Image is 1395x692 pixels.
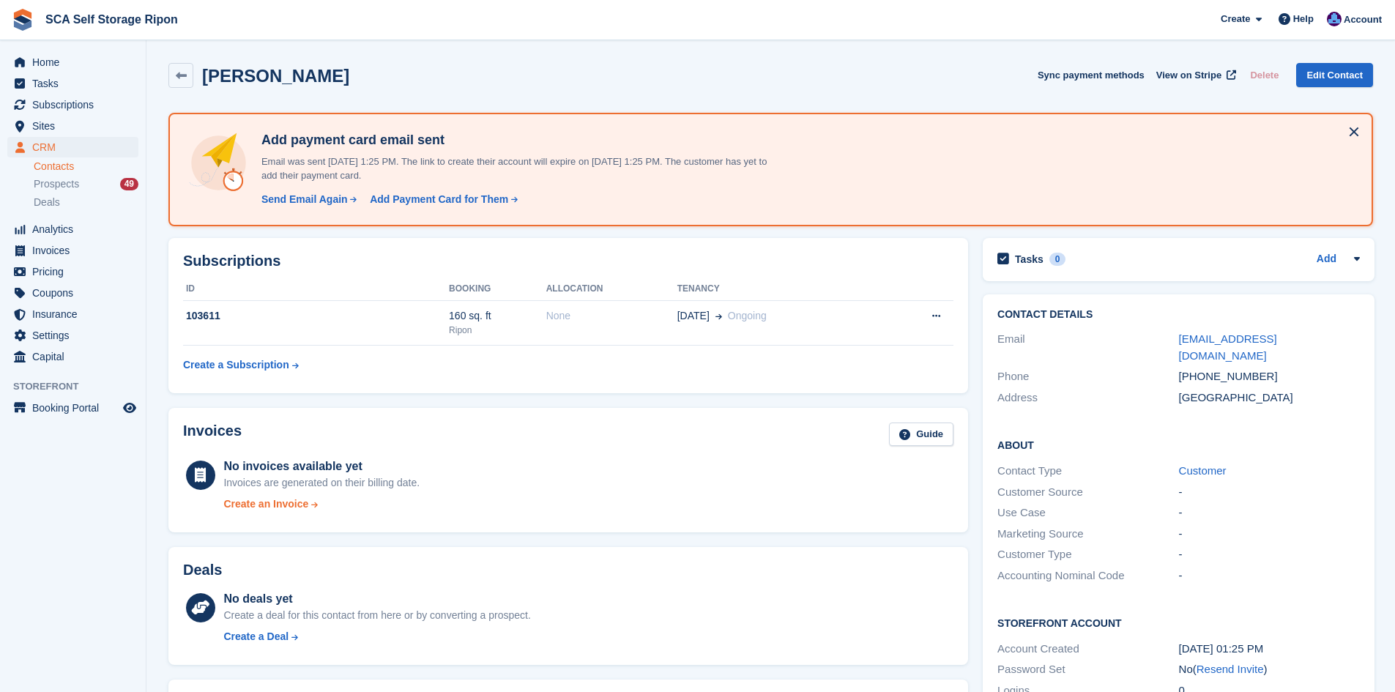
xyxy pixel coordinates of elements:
th: Tenancy [677,278,883,301]
div: Create a Subscription [183,357,289,373]
div: 0 [1049,253,1066,266]
div: - [1179,484,1360,501]
a: menu [7,137,138,157]
div: Create a Deal [223,629,289,644]
div: - [1179,505,1360,521]
img: add-payment-card-4dbda4983b697a7845d177d07a5d71e8a16f1ec00487972de202a45f1e8132f5.svg [187,132,250,194]
a: Create a Deal [223,629,530,644]
a: menu [7,398,138,418]
th: ID [183,278,449,301]
span: Subscriptions [32,94,120,115]
div: 103611 [183,308,449,324]
span: Create [1221,12,1250,26]
span: Coupons [32,283,120,303]
span: Sites [32,116,120,136]
span: CRM [32,137,120,157]
div: Add Payment Card for Them [370,192,508,207]
button: Sync payment methods [1038,63,1145,87]
a: SCA Self Storage Ripon [40,7,184,31]
a: Guide [889,423,953,447]
a: Edit Contact [1296,63,1373,87]
h4: Add payment card email sent [256,132,768,149]
a: menu [7,73,138,94]
a: Add Payment Card for Them [364,192,519,207]
h2: Storefront Account [997,615,1360,630]
div: Phone [997,368,1178,385]
h2: Invoices [183,423,242,447]
span: Prospects [34,177,79,191]
div: Customer Source [997,484,1178,501]
span: Deals [34,196,60,209]
a: Add [1317,251,1336,268]
a: menu [7,283,138,303]
div: No invoices available yet [223,458,420,475]
div: No deals yet [223,590,530,608]
a: menu [7,261,138,282]
div: - [1179,526,1360,543]
span: Ongoing [728,310,767,321]
h2: Tasks [1015,253,1044,266]
div: Create an Invoice [223,496,308,512]
th: Booking [449,278,546,301]
a: menu [7,94,138,115]
img: Sarah Race [1327,12,1342,26]
h2: [PERSON_NAME] [202,66,349,86]
h2: Subscriptions [183,253,953,269]
a: Customer [1179,464,1227,477]
div: [GEOGRAPHIC_DATA] [1179,390,1360,406]
h2: Contact Details [997,309,1360,321]
div: - [1179,546,1360,563]
p: Email was sent [DATE] 1:25 PM. The link to create their account will expire on [DATE] 1:25 PM. Th... [256,155,768,183]
span: Insurance [32,304,120,324]
h2: About [997,437,1360,452]
a: menu [7,346,138,367]
span: Tasks [32,73,120,94]
div: Create a deal for this contact from here or by converting a prospect. [223,608,530,623]
div: Marketing Source [997,526,1178,543]
a: Resend Invite [1197,663,1264,675]
span: [DATE] [677,308,710,324]
a: Create a Subscription [183,351,299,379]
span: Booking Portal [32,398,120,418]
th: Allocation [546,278,677,301]
div: Send Email Again [261,192,348,207]
div: Invoices are generated on their billing date. [223,475,420,491]
span: Pricing [32,261,120,282]
a: menu [7,219,138,239]
a: Deals [34,195,138,210]
span: Home [32,52,120,72]
a: [EMAIL_ADDRESS][DOMAIN_NAME] [1179,332,1277,362]
a: Contacts [34,160,138,174]
a: Create an Invoice [223,496,420,512]
div: Use Case [997,505,1178,521]
div: Accounting Nominal Code [997,568,1178,584]
div: [DATE] 01:25 PM [1179,641,1360,658]
a: menu [7,116,138,136]
div: Customer Type [997,546,1178,563]
a: Preview store [121,399,138,417]
span: View on Stripe [1156,68,1221,83]
div: - [1179,568,1360,584]
span: Help [1293,12,1314,26]
a: Prospects 49 [34,176,138,192]
h2: Deals [183,562,222,578]
div: Password Set [997,661,1178,678]
div: No [1179,661,1360,678]
span: Analytics [32,219,120,239]
span: Settings [32,325,120,346]
a: menu [7,325,138,346]
a: menu [7,240,138,261]
span: ( ) [1193,663,1268,675]
div: [PHONE_NUMBER] [1179,368,1360,385]
a: menu [7,52,138,72]
span: Account [1344,12,1382,27]
div: Email [997,331,1178,364]
div: None [546,308,677,324]
img: stora-icon-8386f47178a22dfd0bd8f6a31ec36ba5ce8667c1dd55bd0f319d3a0aa187defe.svg [12,9,34,31]
button: Delete [1244,63,1284,87]
div: 49 [120,178,138,190]
span: Capital [32,346,120,367]
div: Contact Type [997,463,1178,480]
a: View on Stripe [1150,63,1239,87]
div: 160 sq. ft [449,308,546,324]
